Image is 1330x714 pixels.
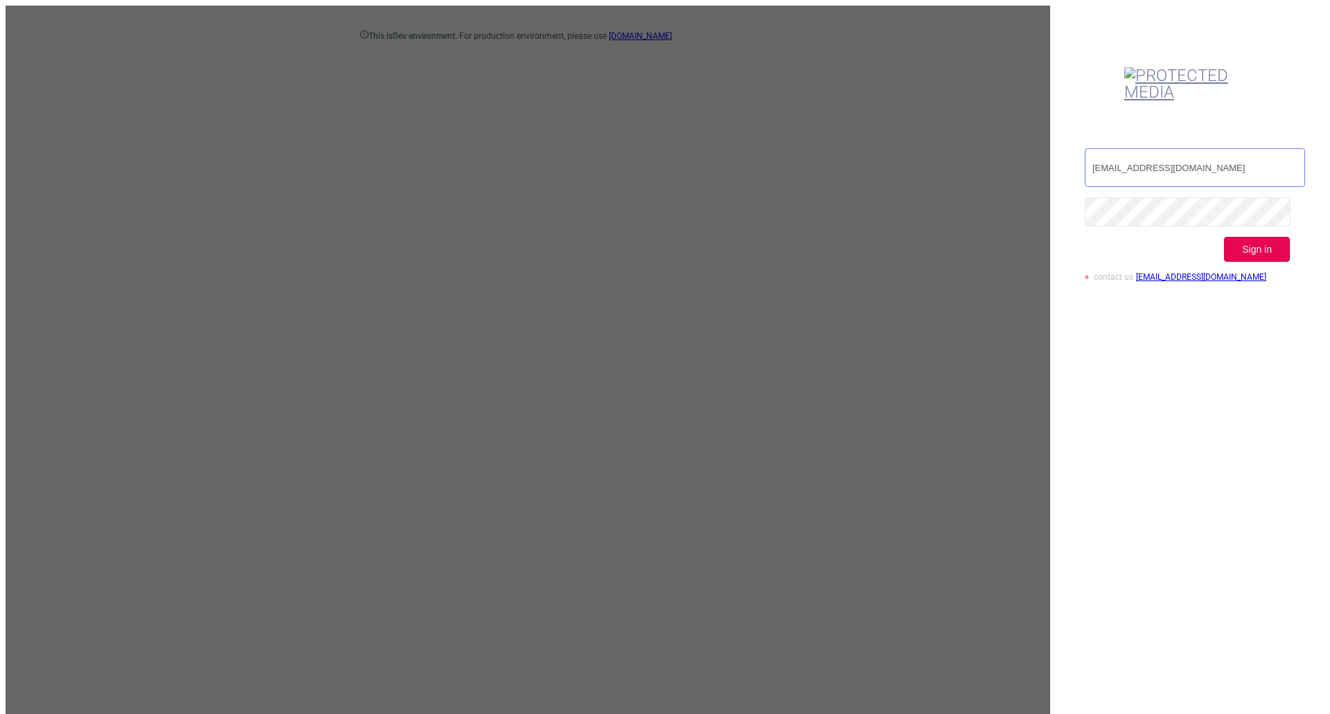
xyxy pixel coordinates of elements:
[1094,272,1133,282] span: contact us
[1124,67,1250,100] img: Protected Media
[1242,244,1272,255] span: Sign in
[1085,148,1305,187] input: Username
[1136,272,1266,282] a: [EMAIL_ADDRESS][DOMAIN_NAME]
[1224,237,1290,262] button: Sign in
